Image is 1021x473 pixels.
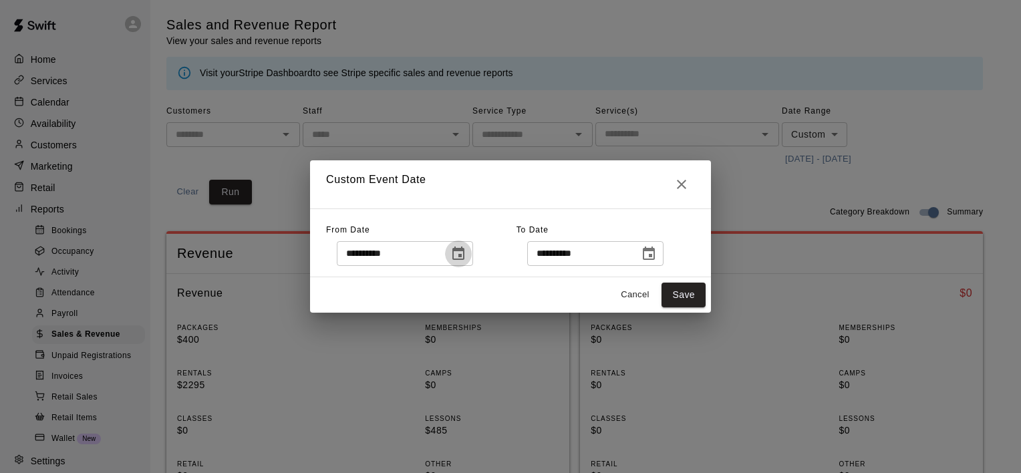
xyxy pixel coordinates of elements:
button: Cancel [613,285,656,305]
h2: Custom Event Date [310,160,711,208]
button: Save [662,283,706,307]
span: To Date [517,225,549,234]
span: From Date [326,225,370,234]
button: Close [668,171,695,198]
button: Choose date, selected date is Aug 7, 2025 [445,241,472,267]
button: Choose date, selected date is Aug 14, 2025 [635,241,662,267]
